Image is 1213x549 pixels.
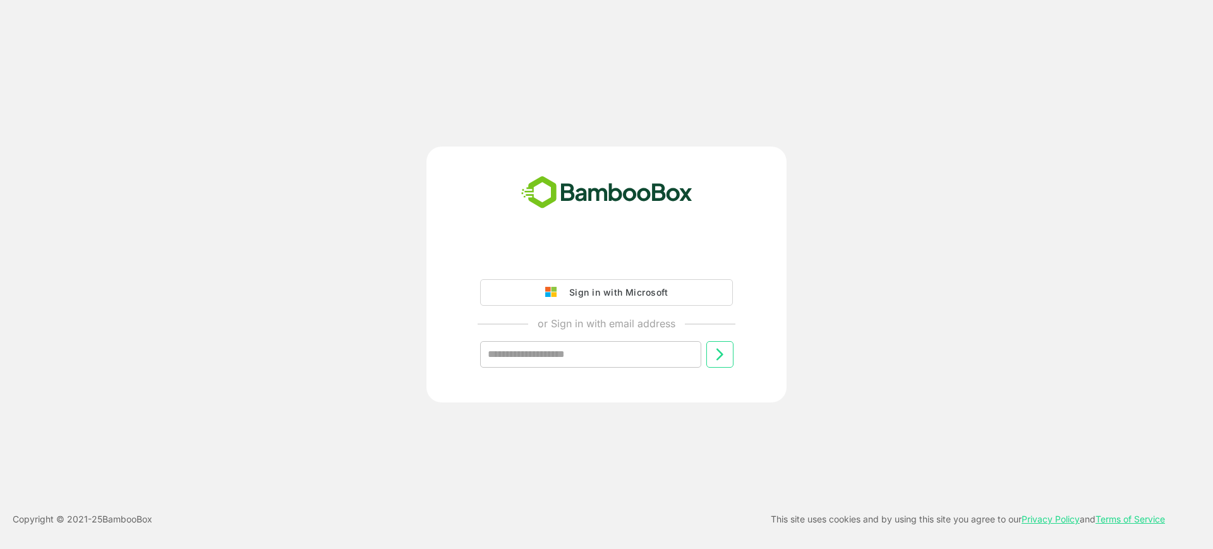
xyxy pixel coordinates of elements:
a: Privacy Policy [1022,514,1080,524]
div: Sign in with Microsoft [563,284,668,301]
p: This site uses cookies and by using this site you agree to our and [771,512,1165,527]
p: Copyright © 2021- 25 BambooBox [13,512,152,527]
img: bamboobox [514,172,699,214]
img: google [545,287,563,298]
button: Sign in with Microsoft [480,279,733,306]
p: or Sign in with email address [538,316,675,331]
a: Terms of Service [1095,514,1165,524]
